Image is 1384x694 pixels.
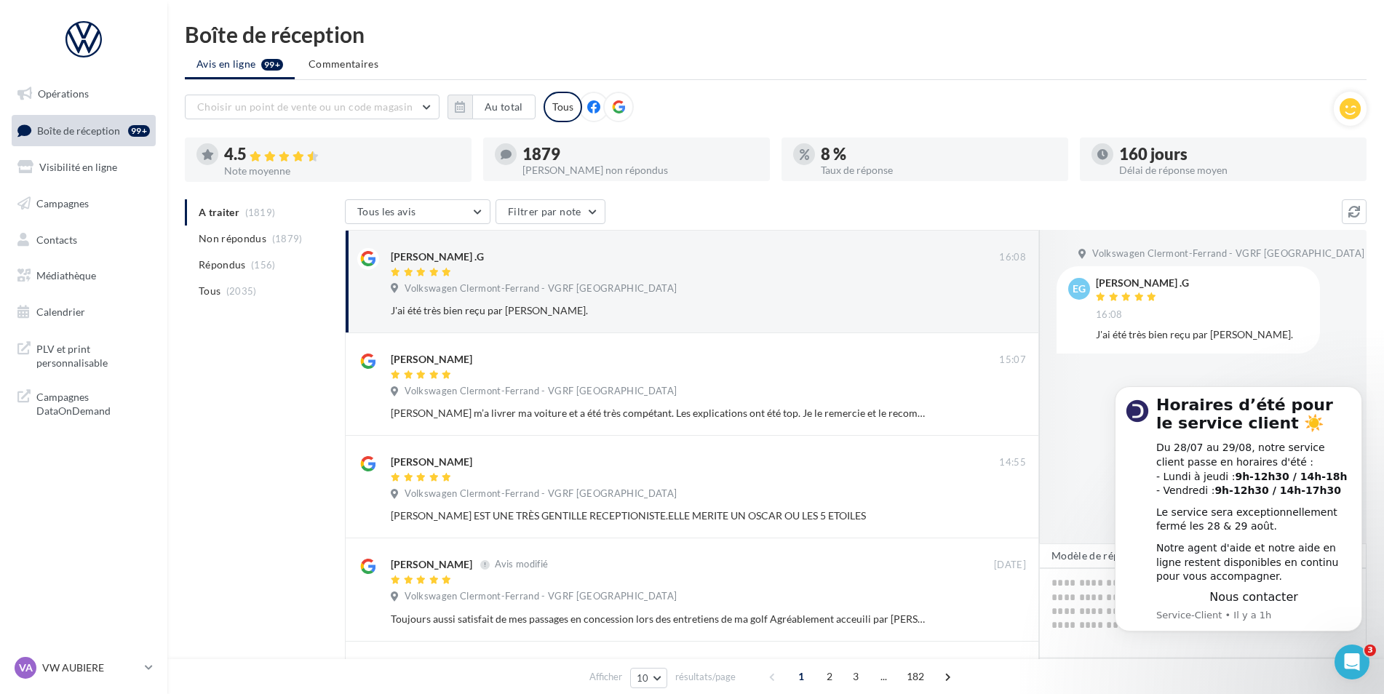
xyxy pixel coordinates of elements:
[36,233,77,245] span: Contacts
[1093,364,1384,655] iframe: Intercom notifications message
[9,115,159,146] a: Boîte de réception99+
[844,665,867,688] span: 3
[19,661,33,675] span: VA
[42,661,139,675] p: VW AUBIERE
[9,188,159,219] a: Campagnes
[1039,543,1166,568] button: Modèle de réponse
[185,23,1367,45] div: Boîte de réception
[1364,645,1376,656] span: 3
[630,668,667,688] button: 10
[999,456,1026,469] span: 14:55
[448,95,536,119] button: Au total
[251,259,276,271] span: (156)
[1092,247,1364,260] span: Volkswagen Clermont-Ferrand - VGRF [GEOGRAPHIC_DATA]
[226,285,257,297] span: (2035)
[1073,282,1086,296] span: EG
[472,95,536,119] button: Au total
[39,161,117,173] span: Visibilité en ligne
[199,284,220,298] span: Tous
[391,508,931,523] div: [PERSON_NAME] EST UNE TRÈS GENTILLE RECEPTIONISTE.ELLE MERITE UN OSCAR OU LES 5 ETOILES
[391,250,484,264] div: [PERSON_NAME] .G
[9,152,159,183] a: Visibilité en ligne
[38,87,89,100] span: Opérations
[36,339,150,370] span: PLV et print personnalisable
[36,269,96,282] span: Médiathèque
[1335,645,1369,679] iframe: Intercom live chat
[391,352,472,367] div: [PERSON_NAME]
[272,233,303,244] span: (1879)
[496,199,605,224] button: Filtrer par note
[1119,146,1355,162] div: 160 jours
[185,95,440,119] button: Choisir un point de vente ou un code magasin
[999,251,1026,264] span: 16:08
[391,303,931,318] div: J'ai été très bien reçu par [PERSON_NAME].
[199,231,266,246] span: Non répondus
[12,654,156,682] a: VA VW AUBIERE
[994,559,1026,572] span: [DATE]
[544,92,582,122] div: Tous
[9,225,159,255] a: Contacts
[821,165,1057,175] div: Taux de réponse
[901,665,931,688] span: 182
[1096,327,1308,342] div: J'ai été très bien reçu par [PERSON_NAME].
[1096,308,1123,322] span: 16:08
[522,146,758,162] div: 1879
[345,199,490,224] button: Tous les avis
[872,665,896,688] span: ...
[637,672,649,684] span: 10
[9,79,159,109] a: Opérations
[405,385,677,398] span: Volkswagen Clermont-Ferrand - VGRF [GEOGRAPHIC_DATA]
[405,487,677,500] span: Volkswagen Clermont-Ferrand - VGRF [GEOGRAPHIC_DATA]
[405,282,677,295] span: Volkswagen Clermont-Ferrand - VGRF [GEOGRAPHIC_DATA]
[999,354,1026,367] span: 15:07
[224,146,460,163] div: 4.5
[9,381,159,424] a: Campagnes DataOnDemand
[9,260,159,291] a: Médiathèque
[36,306,85,318] span: Calendrier
[522,165,758,175] div: [PERSON_NAME] non répondus
[36,387,150,418] span: Campagnes DataOnDemand
[589,670,622,684] span: Afficher
[9,297,159,327] a: Calendrier
[1119,165,1355,175] div: Délai de réponse moyen
[391,455,472,469] div: [PERSON_NAME]
[405,590,677,603] span: Volkswagen Clermont-Ferrand - VGRF [GEOGRAPHIC_DATA]
[309,57,378,71] span: Commentaires
[391,406,931,420] div: [PERSON_NAME] m’a livrer ma voiture et a été très compétant. Les explications ont été top. Je le ...
[818,665,841,688] span: 2
[675,670,736,684] span: résultats/page
[128,125,150,137] div: 99+
[790,665,813,688] span: 1
[197,100,413,113] span: Choisir un point de vente ou un code magasin
[199,258,246,272] span: Répondus
[391,612,931,626] div: Toujours aussi satisfait de mes passages en concession lors des entretiens de ma golf Agréablemen...
[9,333,159,376] a: PLV et print personnalisable
[1096,278,1189,288] div: [PERSON_NAME] .G
[36,197,89,210] span: Campagnes
[391,557,472,572] div: [PERSON_NAME]
[224,166,460,176] div: Note moyenne
[495,559,548,570] span: Avis modifié
[357,205,416,218] span: Tous les avis
[37,124,120,136] span: Boîte de réception
[821,146,1057,162] div: 8 %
